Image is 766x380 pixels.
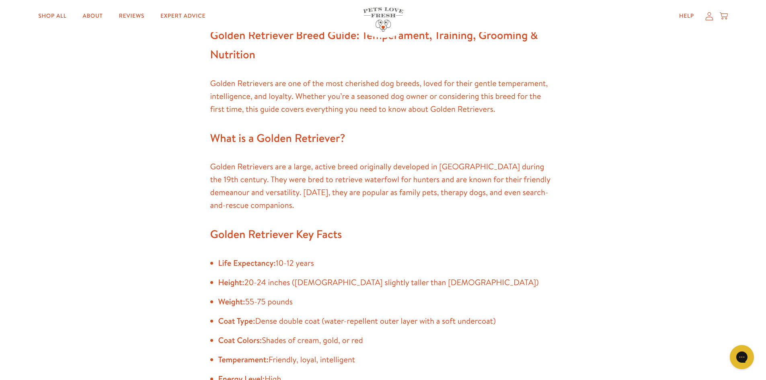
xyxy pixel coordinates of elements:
[218,334,556,347] li: Shades of cream, gold, or red
[218,296,556,308] li: 55-75 pounds
[210,160,556,212] p: Golden Retrievers are a large, active breed originally developed in [GEOGRAPHIC_DATA] during the ...
[76,8,109,24] a: About
[32,8,73,24] a: Shop All
[673,8,700,24] a: Help
[210,129,556,148] h2: What is a Golden Retriever?
[726,342,758,372] iframe: Gorgias live chat messenger
[218,335,262,346] strong: Coat Colors:
[113,8,151,24] a: Reviews
[218,277,244,288] strong: Height:
[210,225,556,244] h2: Golden Retriever Key Facts
[218,276,556,289] li: 20-24 inches ([DEMOGRAPHIC_DATA] slightly taller than [DEMOGRAPHIC_DATA])
[218,257,556,270] li: 10-12 years
[210,77,556,116] p: Golden Retrievers are one of the most cherished dog breeds, loved for their gentle temperament, i...
[218,354,269,365] strong: Temperament:
[154,8,212,24] a: Expert Advice
[363,7,403,32] img: Pets Love Fresh
[218,353,556,366] li: Friendly, loyal, intelligent
[210,26,556,64] h2: Golden Retriever Breed Guide: Temperament, Training, Grooming & Nutrition
[218,316,255,327] strong: Coat Type:
[218,258,276,269] strong: Life Expectancy:
[218,296,245,307] strong: Weight:
[218,315,556,328] li: Dense double coat (water-repellent outer layer with a soft undercoat)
